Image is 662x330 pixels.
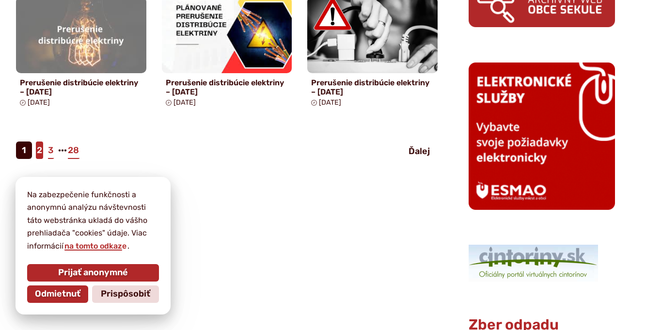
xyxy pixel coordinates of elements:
[35,289,80,299] span: Odmietnuť
[469,245,598,282] img: 1.png
[311,78,434,96] h4: Prerušenie distribúcie elektriny – [DATE]
[58,141,67,159] span: ···
[67,141,80,159] a: 28
[101,289,150,299] span: Prispôsobiť
[47,141,54,159] a: 3
[173,98,196,107] span: [DATE]
[16,141,32,159] span: 1
[401,142,438,160] a: Ďalej
[319,98,341,107] span: [DATE]
[36,141,43,159] a: 2
[58,267,128,278] span: Prijať anonymné
[409,146,430,157] span: Ďalej
[20,78,142,96] h4: Prerušenie distribúcie elektriny – [DATE]
[166,78,288,96] h4: Prerušenie distribúcie elektriny – [DATE]
[27,189,159,252] p: Na zabezpečenie funkčnosti a anonymnú analýzu návštevnosti táto webstránka ukladá do vášho prehli...
[28,98,50,107] span: [DATE]
[92,285,159,303] button: Prispôsobiť
[469,63,615,210] img: esmao_sekule_b.png
[63,241,127,251] a: na tomto odkaze
[27,285,88,303] button: Odmietnuť
[27,264,159,282] button: Prijať anonymné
